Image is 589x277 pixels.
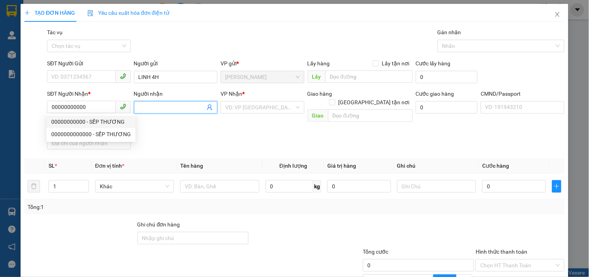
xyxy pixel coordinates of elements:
span: VP Nhận [221,91,242,97]
div: 00000000000 - SẾP THƯƠNG [51,117,131,126]
input: Ghi chú đơn hàng [137,232,249,244]
input: VD: Bàn, Ghế [180,180,259,193]
div: Tổng: 1 [28,203,228,211]
span: Cước hàng [482,163,509,169]
span: close [554,11,561,18]
span: Lấy hàng [308,60,330,67]
label: Tác vụ [47,29,63,35]
label: Ghi chú đơn hàng [137,221,180,228]
label: Hình thức thanh toán [476,249,527,255]
button: delete [28,180,40,193]
span: Nhận: [74,7,93,15]
div: 00000000000 - SẾP THƯƠNG [47,116,136,128]
span: phone [120,73,126,79]
div: Người gửi [134,59,217,68]
span: Ngã Tư Huyện [225,71,299,83]
div: SĐT Người Gửi [47,59,130,68]
th: Ghi chú [394,158,479,174]
span: Đơn vị tính [95,163,124,169]
span: TẠO ĐƠN HÀNG [24,10,75,16]
span: Yêu cầu xuất hóa đơn điện tử [87,10,169,16]
div: 230.000 [6,49,70,75]
div: [PERSON_NAME] [74,7,136,24]
div: [PERSON_NAME] [7,7,69,24]
span: Lấy [308,70,325,83]
input: Cước lấy hàng [416,71,478,83]
input: Dọc đường [325,70,413,83]
span: plus [553,183,561,189]
input: Dọc đường [328,109,413,122]
div: CMND/Passport [481,89,564,98]
button: plus [552,180,561,193]
div: VP gửi [221,59,304,68]
input: 0 [327,180,391,193]
label: Cước lấy hàng [416,60,451,67]
span: user-add [207,104,213,110]
span: Định lượng [280,163,307,169]
img: icon [87,10,94,16]
input: Ghi Chú [397,180,476,193]
span: Tổng cước [363,249,389,255]
span: SL [49,163,55,169]
div: HUỲNH [7,24,69,33]
input: Cước giao hàng [416,101,478,114]
div: 0000000000000 - SẾP THƯƠNG [51,130,131,138]
span: Giao hàng [308,91,332,97]
span: Khác [100,181,169,192]
label: Cước giao hàng [416,91,454,97]
div: 0000000000000 - SẾP THƯƠNG [47,128,136,140]
span: Lấy tận nơi [379,59,413,68]
div: SĐT Người Nhận [47,89,130,98]
span: Giao [308,109,328,122]
span: Đã [PERSON_NAME] : [6,49,61,66]
span: plus [24,10,30,16]
button: Close [547,4,568,26]
div: HUỲNH [74,24,136,33]
span: [GEOGRAPHIC_DATA] tận nơi [335,98,413,107]
div: Người nhận [134,89,217,98]
label: Gán nhãn [438,29,461,35]
span: kg [313,180,321,193]
span: Tên hàng [180,163,203,169]
span: Giá trị hàng [327,163,356,169]
span: Gửi: [7,7,19,15]
span: phone [120,103,126,110]
input: Địa chỉ của người nhận [47,137,130,149]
